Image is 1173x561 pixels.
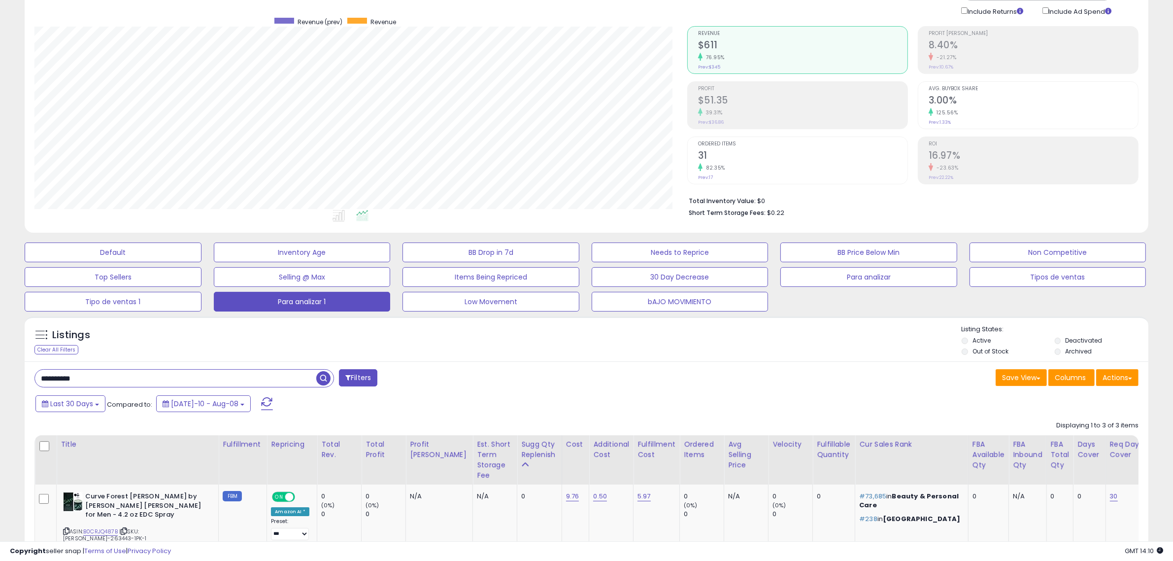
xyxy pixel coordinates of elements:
div: 0 [772,492,812,501]
small: Prev: 10.67% [929,64,953,70]
div: 0 [1051,492,1066,501]
div: Repricing [271,439,313,450]
div: Est. Short Term Storage Fee [477,439,513,481]
th: Please note that this number is a calculation based on your required days of coverage and your ve... [517,435,562,485]
div: FBA Available Qty [972,439,1005,470]
small: Prev: 1.33% [929,119,951,125]
img: 41vn12EXHFL._SL40_.jpg [63,492,83,512]
div: Profit [PERSON_NAME] [410,439,469,460]
h5: Listings [52,328,90,342]
div: Avg Selling Price [728,439,764,470]
span: Ordered Items [698,141,907,147]
div: N/A [477,492,509,501]
a: 5.97 [637,491,651,501]
div: N/A [1013,492,1039,501]
small: 125.56% [933,109,958,116]
div: 0 [1077,492,1098,501]
span: Avg. Buybox Share [929,86,1138,92]
div: Sugg Qty Replenish [521,439,558,460]
div: Velocity [772,439,808,450]
li: $0 [689,194,1131,206]
b: Short Term Storage Fees: [689,209,766,217]
span: Beauty & Personal Care [859,491,959,510]
span: Revenue [370,18,396,26]
span: | SKU: [PERSON_NAME]-263443-1PK-1 [63,527,146,542]
button: Tipos de ventas [970,267,1146,287]
p: in [859,515,960,524]
span: [DATE]-10 - Aug-08 [171,399,238,409]
span: [GEOGRAPHIC_DATA] [883,514,961,524]
button: Low Movement [402,292,579,312]
a: 0.50 [593,491,607,501]
button: Columns [1048,369,1095,386]
button: Para analizar 1 [214,292,391,312]
h2: 16.97% [929,150,1138,163]
div: 0 [321,510,361,519]
div: Include Returns [954,5,1035,16]
span: Last 30 Days [50,399,93,409]
div: Clear All Filters [34,345,78,354]
label: Active [972,336,991,345]
small: FBM [223,491,242,501]
span: 2025-09-9 14:10 GMT [1125,546,1163,556]
button: Items Being Repriced [402,267,579,287]
div: N/A [410,492,465,501]
div: 0 [772,510,812,519]
div: Req Days Cover [1110,439,1146,460]
button: Needs to Reprice [592,243,769,262]
span: Revenue [698,31,907,36]
h2: 3.00% [929,95,1138,108]
strong: Copyright [10,546,46,556]
div: 0 [366,492,405,501]
div: Preset: [271,518,309,540]
p: in [859,492,960,510]
a: 9.76 [566,491,579,501]
span: $0.22 [767,208,784,217]
div: 0 [321,492,361,501]
button: Inventory Age [214,243,391,262]
span: #73,685 [859,491,886,501]
div: Cost [566,439,585,450]
div: 0 [972,492,1001,501]
span: ON [273,493,285,501]
button: Actions [1096,369,1139,386]
small: (0%) [684,501,698,509]
div: 0 [684,510,724,519]
label: Out of Stock [972,347,1008,355]
div: Ordered Items [684,439,720,460]
button: Non Competitive [970,243,1146,262]
small: -21.27% [933,54,957,61]
button: Save View [996,369,1047,386]
div: seller snap | | [10,547,171,556]
small: 76.95% [703,54,725,61]
small: -23.63% [933,164,959,172]
div: Displaying 1 to 3 of 3 items [1056,421,1139,430]
h2: 31 [698,150,907,163]
span: Revenue (prev) [298,18,342,26]
h2: $611 [698,39,907,53]
small: Prev: 22.22% [929,175,953,180]
button: Default [25,243,201,262]
button: Para analizar [780,267,957,287]
small: Prev: $36.86 [698,119,724,125]
div: 0 [684,492,724,501]
span: Columns [1055,373,1086,383]
div: Total Profit [366,439,402,460]
h2: $51.35 [698,95,907,108]
small: Prev: 17 [698,175,713,180]
button: [DATE]-10 - Aug-08 [156,395,251,412]
b: Total Inventory Value: [689,197,756,205]
button: bAJO MOVIMIENTO [592,292,769,312]
div: Cur Sales Rank [859,439,964,450]
span: OFF [294,493,309,501]
button: Last 30 Days [35,395,105,412]
button: BB Drop in 7d [402,243,579,262]
div: Days Cover [1077,439,1101,460]
span: Profit [PERSON_NAME] [929,31,1138,36]
div: 0 [366,510,405,519]
div: Title [61,439,214,450]
a: Terms of Use [84,546,126,556]
small: 39.31% [703,109,723,116]
button: BB Price Below Min [780,243,957,262]
div: ASIN: [63,492,211,554]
